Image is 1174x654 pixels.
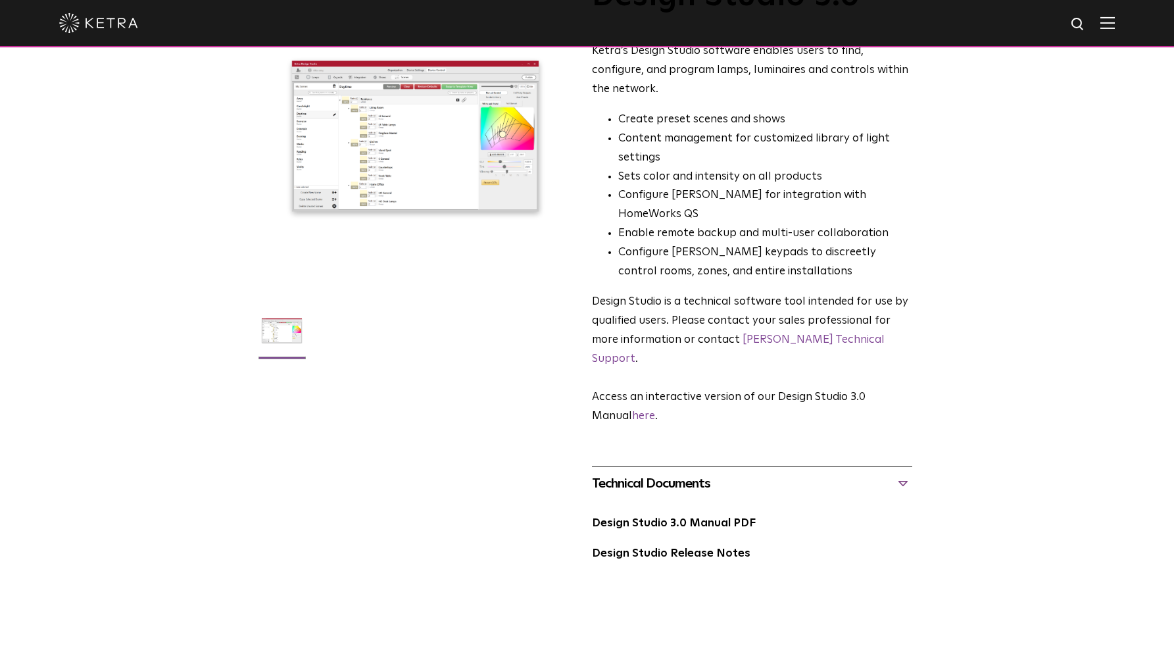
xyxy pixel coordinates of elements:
[257,305,307,366] img: DS-2.0
[592,518,756,529] a: Design Studio 3.0 Manual PDF
[618,224,912,243] li: Enable remote backup and multi-user collaboration
[632,411,655,422] a: here
[1070,16,1087,33] img: search icon
[618,130,912,168] li: Content management for customized library of light settings
[592,473,912,494] div: Technical Documents
[59,13,138,33] img: ketra-logo-2019-white
[592,42,912,99] div: Ketra’s Design Studio software enables users to find, configure, and program lamps, luminaires an...
[592,548,750,559] a: Design Studio Release Notes
[618,243,912,282] li: Configure [PERSON_NAME] keypads to discreetly control rooms, zones, and entire installations
[592,388,912,426] p: Access an interactive version of our Design Studio 3.0 Manual .
[592,293,912,369] p: Design Studio is a technical software tool intended for use by qualified users. Please contact yo...
[618,186,912,224] li: Configure [PERSON_NAME] for integration with HomeWorks QS
[618,168,912,187] li: Sets color and intensity on all products
[618,111,912,130] li: Create preset scenes and shows
[1100,16,1115,29] img: Hamburger%20Nav.svg
[592,334,885,365] a: [PERSON_NAME] Technical Support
